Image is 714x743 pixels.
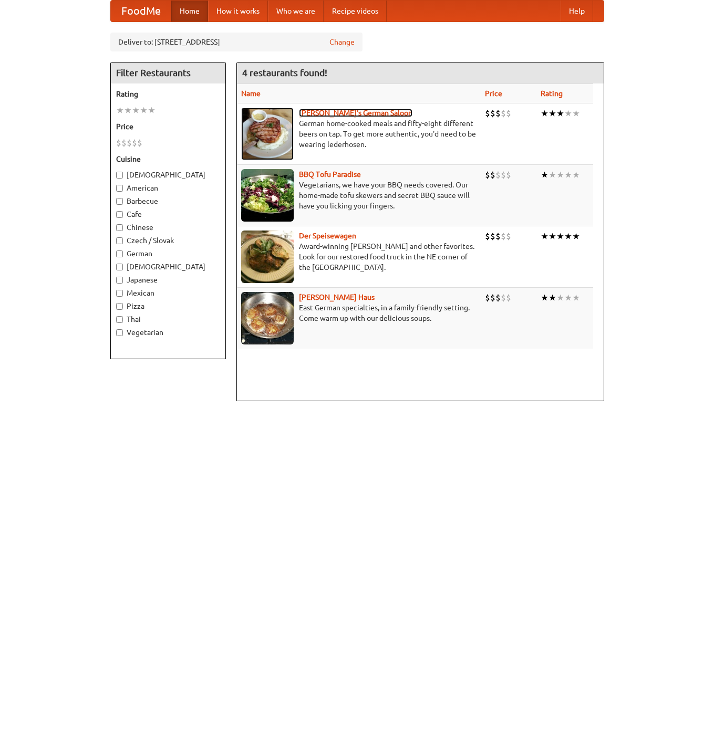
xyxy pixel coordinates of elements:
li: $ [501,169,506,181]
a: Rating [541,89,563,98]
input: [DEMOGRAPHIC_DATA] [116,264,123,270]
li: $ [506,169,511,181]
a: BBQ Tofu Paradise [299,170,361,179]
li: ★ [564,108,572,119]
li: $ [490,169,495,181]
a: [PERSON_NAME] Haus [299,293,375,301]
li: ★ [572,108,580,119]
label: [DEMOGRAPHIC_DATA] [116,261,220,272]
li: $ [490,292,495,304]
li: $ [501,108,506,119]
label: Czech / Slovak [116,235,220,246]
a: Der Speisewagen [299,232,356,240]
li: $ [127,137,132,149]
input: Czech / Slovak [116,237,123,244]
h5: Rating [116,89,220,99]
li: ★ [556,231,564,242]
label: Japanese [116,275,220,285]
li: ★ [572,169,580,181]
a: Recipe videos [324,1,387,22]
a: Home [171,1,208,22]
li: ★ [541,292,549,304]
input: Chinese [116,224,123,231]
li: ★ [132,104,140,116]
ng-pluralize: 4 restaurants found! [242,68,327,78]
img: speisewagen.jpg [241,231,294,283]
input: Thai [116,316,123,323]
img: tofuparadise.jpg [241,169,294,222]
a: Change [329,37,355,47]
label: Cafe [116,209,220,219]
a: [PERSON_NAME]'s German Saloon [299,109,412,117]
input: Cafe [116,211,123,218]
li: ★ [541,169,549,181]
label: Chinese [116,222,220,233]
input: American [116,185,123,192]
h5: Price [116,121,220,132]
input: Vegetarian [116,329,123,336]
label: German [116,248,220,259]
li: ★ [549,108,556,119]
li: $ [485,169,490,181]
a: Name [241,89,261,98]
li: ★ [564,169,572,181]
li: ★ [564,231,572,242]
li: $ [121,137,127,149]
p: East German specialties, in a family-friendly setting. Come warm up with our delicious soups. [241,302,477,323]
li: ★ [572,292,580,304]
input: Pizza [116,303,123,310]
li: ★ [556,292,564,304]
li: $ [495,108,501,119]
li: ★ [541,108,549,119]
input: Japanese [116,277,123,284]
a: Who we are [268,1,324,22]
input: German [116,250,123,257]
li: $ [501,292,506,304]
li: $ [506,108,511,119]
li: $ [501,231,506,242]
li: $ [506,231,511,242]
li: $ [485,108,490,119]
h5: Cuisine [116,154,220,164]
li: ★ [556,169,564,181]
li: $ [495,169,501,181]
input: [DEMOGRAPHIC_DATA] [116,172,123,179]
li: ★ [549,231,556,242]
li: $ [116,137,121,149]
li: ★ [564,292,572,304]
li: $ [490,108,495,119]
li: $ [490,231,495,242]
li: ★ [124,104,132,116]
li: ★ [116,104,124,116]
p: Vegetarians, we have your BBQ needs covered. Our home-made tofu skewers and secret BBQ sauce will... [241,180,477,211]
label: Barbecue [116,196,220,206]
li: ★ [556,108,564,119]
p: Award-winning [PERSON_NAME] and other favorites. Look for our restored food truck in the NE corne... [241,241,477,273]
li: $ [485,231,490,242]
img: esthers.jpg [241,108,294,160]
li: $ [132,137,137,149]
img: kohlhaus.jpg [241,292,294,344]
li: ★ [549,169,556,181]
li: ★ [572,231,580,242]
li: ★ [549,292,556,304]
p: German home-cooked meals and fifty-eight different beers on tap. To get more authentic, you'd nee... [241,118,477,150]
li: $ [495,292,501,304]
li: $ [137,137,142,149]
li: $ [506,292,511,304]
li: $ [495,231,501,242]
a: FoodMe [111,1,171,22]
li: ★ [140,104,148,116]
li: $ [485,292,490,304]
li: ★ [541,231,549,242]
input: Barbecue [116,198,123,205]
a: Price [485,89,502,98]
label: American [116,183,220,193]
li: ★ [148,104,156,116]
div: Deliver to: [STREET_ADDRESS] [110,33,363,51]
label: [DEMOGRAPHIC_DATA] [116,170,220,180]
